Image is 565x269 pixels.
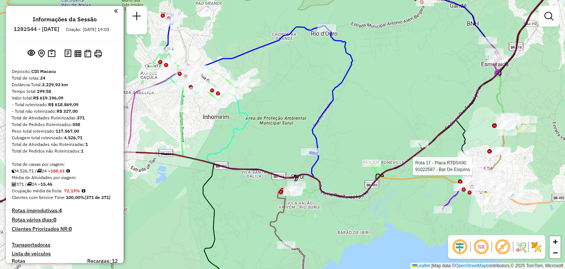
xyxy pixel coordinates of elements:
a: Clique aqui para minimizar o painel [114,7,118,15]
strong: R$ 327,00 [57,108,78,114]
a: OpenStreetMap [455,263,487,268]
strong: 0 [69,226,72,232]
div: Total de caixas por viagem: [12,161,118,168]
strong: 4 [59,207,62,214]
i: Total de Atividades [12,182,16,186]
div: Distância Total: [12,81,118,88]
div: Total de rotas: [12,75,118,81]
div: Valor total: [12,95,118,101]
div: Peso total roteirizado: [12,128,118,134]
span: Exibir rótulo [494,238,511,256]
img: Fluxo de ruas [515,241,527,253]
i: Cubagem total roteirizado [12,169,16,173]
div: Tempo total: [12,88,118,95]
strong: 558 [72,122,80,127]
div: Map data © contributors,© 2025 TomTom, Microsoft [411,263,565,269]
div: Total de Pedidos não Roteirizados: [12,148,118,154]
span: − [553,248,558,257]
strong: 1 [81,148,83,154]
span: | [431,263,432,268]
i: Total de rotas [27,182,32,186]
h4: Clientes Priorizados NR: [12,226,118,232]
i: Meta Caixas/viagem: 217,20 Diferença: -28,59 [66,169,70,173]
h4: Recargas: 12 [87,258,118,264]
strong: 4.526,71 [64,135,82,140]
strong: 199:58 [37,88,51,94]
span: Ocultar NR [472,238,490,256]
div: Total de Pedidos Roteirizados: [12,121,118,128]
button: Logs desbloquear sessão [63,48,73,59]
h4: Informações da Sessão [33,16,97,23]
strong: R$ 618.869,09 [48,102,78,107]
button: Exibir sessão original [26,48,36,59]
div: Criação: [DATE] 19:03 [63,26,112,33]
a: Rotas [12,258,25,264]
a: Exibir filtros [541,9,556,24]
div: Cubagem total roteirizado: [12,134,118,141]
strong: 24 [40,75,45,81]
div: - Total não roteirizado: [12,108,118,115]
span: Ocultar deslocamento [451,238,469,256]
a: Leaflet [412,263,430,268]
span: Ocupação média da frota: [12,188,63,193]
i: Total de rotas [37,169,42,173]
img: Exibir/Ocultar setores [530,241,542,253]
button: Visualizar Romaneio [83,48,93,59]
h6: 1282544 - [DATE] [14,26,59,32]
div: Total de Atividades Roteirizadas: [12,115,118,121]
strong: 0 [53,216,56,223]
strong: 117.567,00 [56,128,79,134]
strong: 15,46 [40,181,52,187]
span: Clientes com Service Time: [12,195,66,200]
button: Painel de Sugestão [46,48,57,59]
h4: Transportadoras [12,242,118,248]
a: Nova sessão e pesquisa [129,9,144,25]
div: 371 / 24 = [12,181,118,188]
h4: Rotas vários dias: [12,217,118,223]
strong: CDI Macacu [31,69,56,74]
em: Média calculada utilizando a maior ocupação (%Peso ou %Cubagem) de cada rota da sessão. Rotas cro... [82,189,85,193]
span: + [553,237,558,246]
h4: Lista de veículos [12,251,118,257]
div: Total de Atividades não Roteirizadas: [12,141,118,148]
strong: 371 [77,115,85,120]
button: Centralizar mapa no depósito ou ponto de apoio [36,48,46,59]
button: Visualizar relatório de Roteirização [73,48,83,58]
strong: (371 de 371) [85,195,110,200]
strong: 72,19% [64,188,80,193]
button: Imprimir Rotas [93,48,103,59]
div: Depósito: [12,68,118,75]
div: 4.526,71 / 24 = [12,168,118,174]
div: - Total roteirizado: [12,101,118,108]
strong: R$ 619.196,09 [33,95,63,101]
strong: 100,00% [66,195,85,200]
div: Média de Atividades por viagem: [12,174,118,181]
strong: 1 [85,142,88,147]
strong: 3.229,93 km [42,82,68,87]
a: Zoom in [550,236,561,247]
h4: Rotas improdutivas: [12,207,118,214]
strong: 188,61 [50,168,65,174]
a: Zoom out [550,247,561,258]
